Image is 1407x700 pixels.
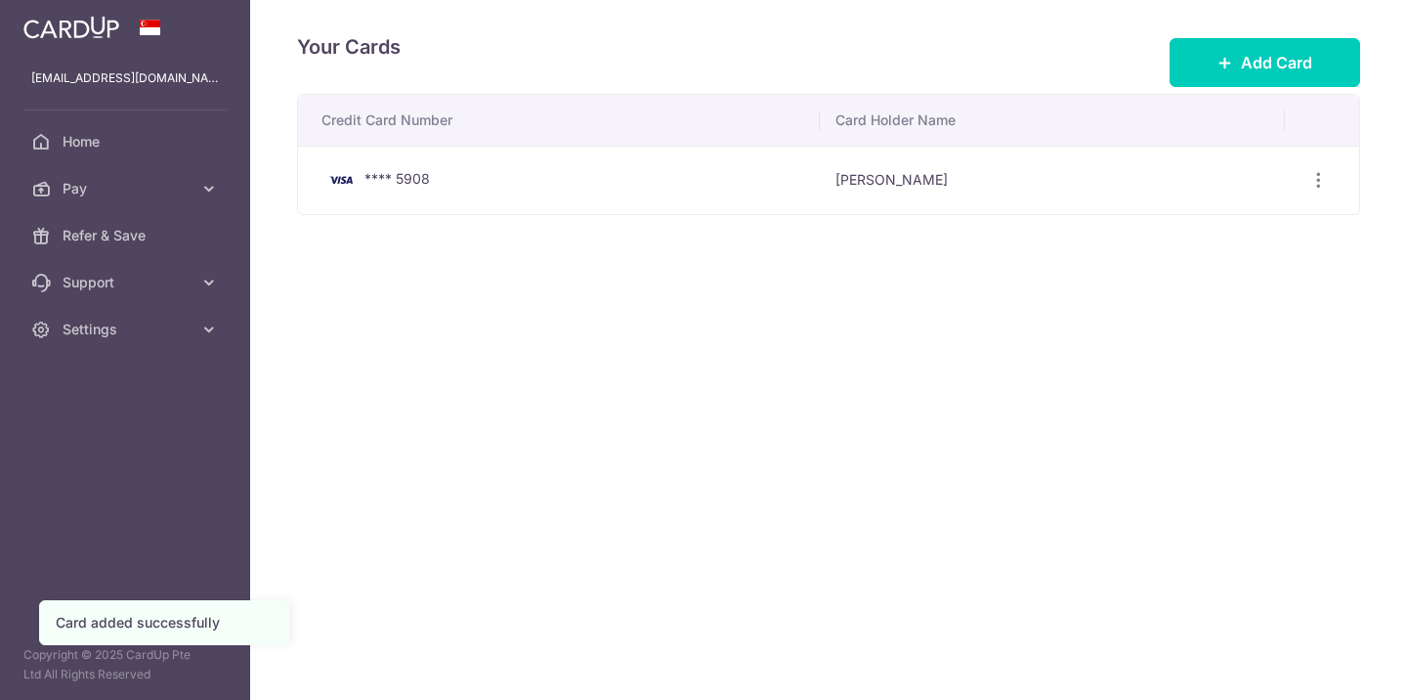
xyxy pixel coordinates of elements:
[63,226,192,245] span: Refer & Save
[321,168,361,192] img: Bank Card
[63,132,192,152] span: Home
[63,320,192,339] span: Settings
[1170,38,1360,87] button: Add Card
[820,146,1285,214] td: [PERSON_NAME]
[820,95,1285,146] th: Card Holder Name
[23,16,119,39] img: CardUp
[63,273,192,292] span: Support
[297,31,401,63] h4: Your Cards
[56,613,273,633] div: Card added successfully
[1241,51,1312,74] span: Add Card
[298,95,820,146] th: Credit Card Number
[63,179,192,198] span: Pay
[31,68,219,88] p: [EMAIL_ADDRESS][DOMAIN_NAME]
